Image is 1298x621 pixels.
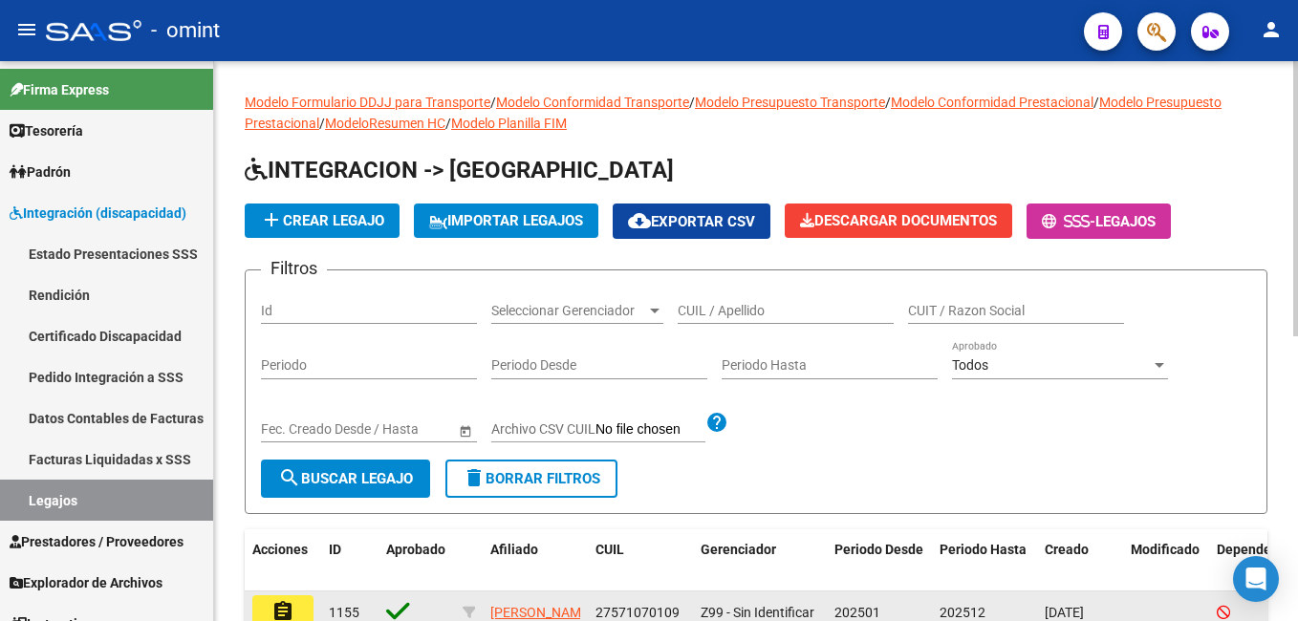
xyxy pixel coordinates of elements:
[445,460,617,498] button: Borrar Filtros
[336,421,430,438] input: End date
[278,466,301,489] mat-icon: search
[260,208,283,231] mat-icon: add
[595,421,705,439] input: Archivo CSV CUIL
[10,79,109,100] span: Firma Express
[932,529,1037,592] datatable-header-cell: Periodo Hasta
[483,529,588,592] datatable-header-cell: Afiliado
[827,529,932,592] datatable-header-cell: Periodo Desde
[695,95,885,110] a: Modelo Presupuesto Transporte
[278,470,413,487] span: Buscar Legajo
[588,529,693,592] datatable-header-cell: CUIL
[10,203,186,224] span: Integración (discapacidad)
[1131,542,1200,557] span: Modificado
[252,542,308,557] span: Acciones
[613,203,770,239] button: Exportar CSV
[1037,529,1123,592] datatable-header-cell: Creado
[379,529,455,592] datatable-header-cell: Aprobado
[491,421,595,437] span: Archivo CSV CUIL
[834,605,880,620] span: 202501
[429,212,583,229] span: IMPORTAR LEGAJOS
[628,213,755,230] span: Exportar CSV
[10,120,83,141] span: Tesorería
[386,542,445,557] span: Aprobado
[261,460,430,498] button: Buscar Legajo
[785,203,1012,238] button: Descargar Documentos
[1095,213,1156,230] span: Legajos
[628,209,651,232] mat-icon: cloud_download
[261,421,320,438] input: Start date
[455,420,475,440] button: Open calendar
[595,542,624,557] span: CUIL
[1217,542,1297,557] span: Dependencia
[151,10,220,52] span: - omint
[325,116,445,131] a: ModeloResumen HC
[491,303,646,319] span: Seleccionar Gerenciador
[701,605,814,620] span: Z99 - Sin Identificar
[321,529,379,592] datatable-header-cell: ID
[496,95,689,110] a: Modelo Conformidad Transporte
[891,95,1093,110] a: Modelo Conformidad Prestacional
[940,605,985,620] span: 202512
[800,212,997,229] span: Descargar Documentos
[952,357,988,373] span: Todos
[1045,542,1089,557] span: Creado
[463,466,486,489] mat-icon: delete
[701,542,776,557] span: Gerenciador
[693,529,827,592] datatable-header-cell: Gerenciador
[414,203,598,238] button: IMPORTAR LEGAJOS
[10,161,71,182] span: Padrón
[940,542,1027,557] span: Periodo Hasta
[245,529,321,592] datatable-header-cell: Acciones
[1042,213,1095,230] span: -
[10,572,162,593] span: Explorador de Archivos
[1233,556,1279,602] div: Open Intercom Messenger
[1260,18,1283,41] mat-icon: person
[451,116,567,131] a: Modelo Planilla FIM
[245,203,400,238] button: Crear Legajo
[261,255,327,282] h3: Filtros
[1123,529,1209,592] datatable-header-cell: Modificado
[329,605,359,620] span: 1155
[260,212,384,229] span: Crear Legajo
[245,157,674,183] span: INTEGRACION -> [GEOGRAPHIC_DATA]
[834,542,923,557] span: Periodo Desde
[705,411,728,434] mat-icon: help
[595,605,680,620] span: 27571070109
[329,542,341,557] span: ID
[463,470,600,487] span: Borrar Filtros
[490,605,593,620] span: [PERSON_NAME]
[490,542,538,557] span: Afiliado
[15,18,38,41] mat-icon: menu
[1045,605,1084,620] span: [DATE]
[1027,203,1171,239] button: -Legajos
[245,95,490,110] a: Modelo Formulario DDJJ para Transporte
[10,531,184,552] span: Prestadores / Proveedores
